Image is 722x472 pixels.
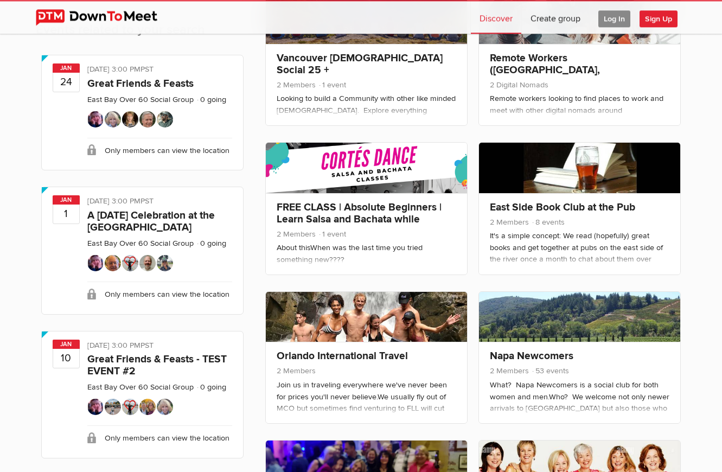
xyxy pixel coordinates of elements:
a: East Bay Over 60 Social Group [87,382,194,392]
li: 0 going [196,239,226,248]
a: East Side Book Club at the Pub [490,201,635,214]
img: Alexandra [122,255,138,271]
a: Sign Up [640,1,686,34]
img: CarlThoreson [139,255,156,271]
span: 2 Members [277,80,316,90]
span: Jan [53,340,80,349]
a: Discover [471,1,521,34]
a: East Bay Over 60 Social Group [87,239,194,248]
span: Jan [53,195,80,205]
img: Vicki [87,399,104,415]
span: America/Los_Angeles [140,196,154,206]
img: KathleenDonovan [157,255,173,271]
a: Vancouver [DEMOGRAPHIC_DATA] Social 25 + [277,52,443,76]
img: Vicki [87,111,104,127]
img: Vicki [87,255,104,271]
li: 0 going [196,95,226,104]
span: 1 event [318,80,346,90]
img: Shari15 [105,111,121,127]
div: Only members can view the location [87,425,232,450]
b: 24 [53,72,79,92]
div: [DATE] 3:00 PM [87,63,232,78]
img: Terry H [105,255,121,271]
img: DownToMeet [36,9,174,25]
a: A [DATE] Celebration at the [GEOGRAPHIC_DATA] [87,209,215,234]
a: Orlando International Travel [277,349,408,362]
span: 2 Members [490,218,529,227]
b: 1 [53,204,79,224]
a: Great Friends & Feasts [87,77,194,90]
img: East Bay Manny [157,111,173,127]
span: 2 Members [277,229,316,239]
div: [DATE] 3:00 PM [87,340,232,354]
li: 0 going [196,382,226,392]
h2: Events related to your search [36,21,249,49]
span: 2 Digital Nomads [490,80,548,90]
div: Only members can view the location [87,138,232,162]
b: 10 [53,348,79,368]
span: America/Los_Angeles [140,65,154,74]
img: Karen C. [139,399,156,415]
a: Napa Newcomers [490,349,573,362]
span: 53 events [531,366,569,375]
span: 2 Members [277,366,316,375]
div: Looking to build a Community with other like minded [DEMOGRAPHIC_DATA]. Explore everything [GEOGR... [277,93,456,139]
img: Alexandra [122,399,138,415]
span: Log In [598,10,630,27]
div: Only members can view the location [87,282,232,306]
span: 2 Members [490,366,529,375]
span: Jan [53,63,80,73]
span: Sign Up [640,10,678,27]
div: It's a simple concept: We read (hopefully) great books and get together at pubs on the east side ... [490,230,669,335]
div: [DATE] 3:00 PM [87,195,232,209]
a: Create group [522,1,589,34]
img: Shari15 [157,399,173,415]
img: LarryF2 [139,111,156,127]
a: Great Friends & Feasts - TEST EVENT #2 [87,353,227,378]
img: Barbara H [122,111,138,127]
span: 1 event [318,229,346,239]
img: JillH34 [105,399,121,415]
a: East Bay Over 60 Social Group [87,95,194,104]
a: Log In [590,1,639,34]
span: 8 events [531,218,565,227]
div: Remote workers looking to find places to work and meet with other digital nomads around [GEOGRAPH... [490,93,669,222]
span: America/Los_Angeles [140,341,154,350]
a: FREE CLASS | Absolute Beginners | Learn Salsa and Bachata while meeting new people [277,201,442,238]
